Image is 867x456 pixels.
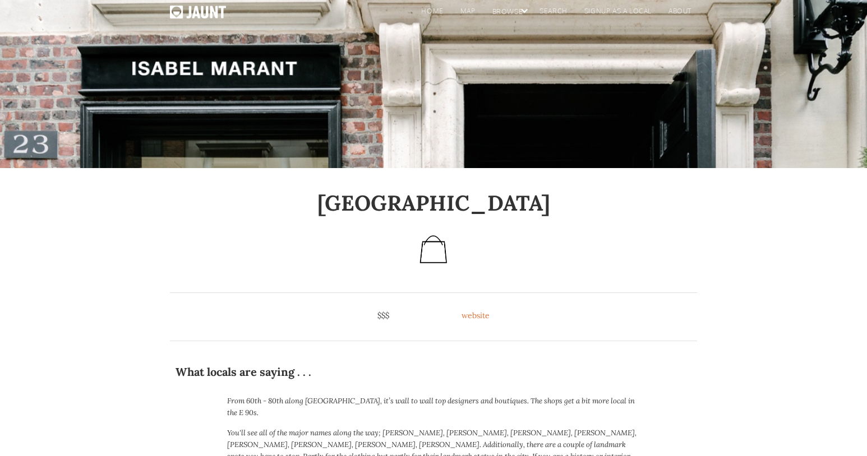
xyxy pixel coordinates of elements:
[176,366,691,386] div: What locals are saying . . .
[170,6,226,18] img: Jaunt logo
[462,310,490,321] a: website
[170,6,226,24] a: home
[410,6,528,23] div: homemapbrowse
[227,395,640,418] p: From 60th - 80th along [GEOGRAPHIC_DATA], it’s wall to wall top designers and boutiques. The shop...
[410,6,449,22] a: home
[481,6,529,23] div: browse
[528,6,573,22] a: search
[170,190,697,215] h1: [GEOGRAPHIC_DATA]
[657,6,697,22] a: About
[449,6,481,22] a: map
[573,6,657,22] a: signup as a local
[377,310,389,321] div: $$$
